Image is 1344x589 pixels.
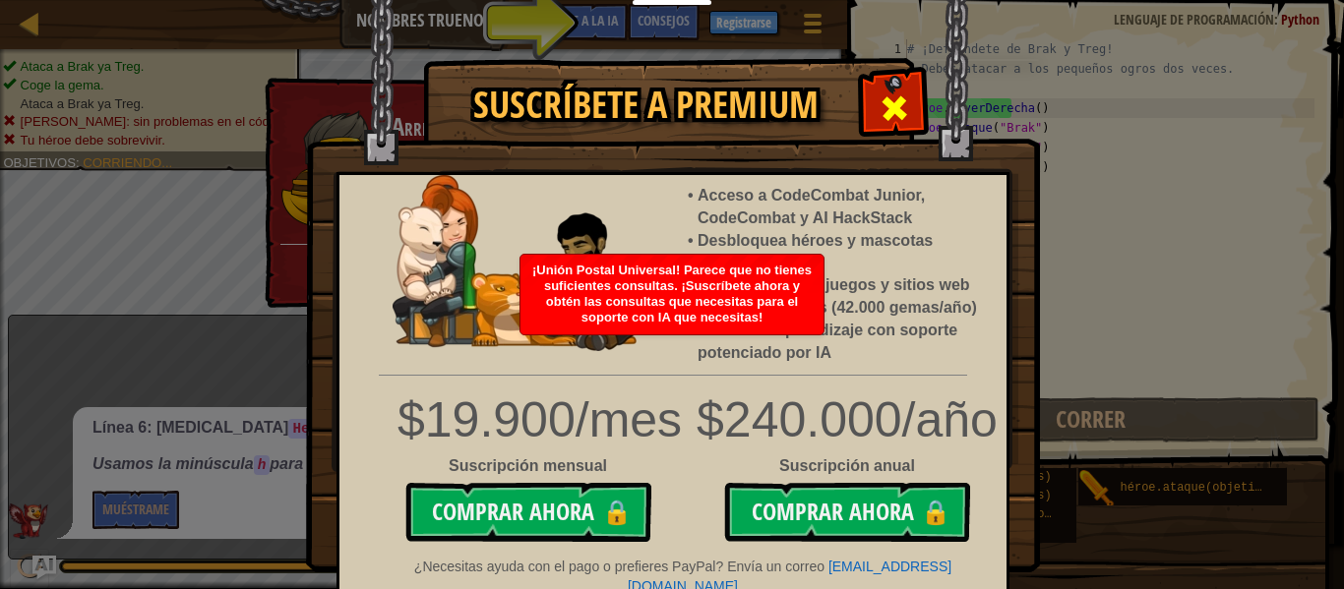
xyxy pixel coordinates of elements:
button: Comprar ahora🔒 [724,483,970,542]
font: Desbloquea héroes y mascotas exclusivas. [698,232,933,271]
font: $240.000/año [697,392,998,447]
font: ¡Unión Postal Universal! Parece que no tienes suficientes consultas. ¡Suscríbete ahora y obtén la... [532,263,812,324]
font: Gana gemas/mes (42.000 gemas/año) [698,299,977,316]
img: anya-and-nando-pet.webp [393,175,644,351]
font: ¿Necesitas ayuda con el pago o prefieres PayPal? Envía un correo [414,559,825,574]
font: Suscríbete a Premium [473,79,819,130]
font: Acelera el aprendizaje con soporte potenciado por IA [698,322,957,361]
font: Suscripción mensual [449,457,607,474]
button: Comprar ahora🔒 [405,483,651,542]
font: Acceso a CodeCombat Junior, CodeCombat y AI HackStack [698,187,925,226]
font: $19.900/mes [397,392,682,447]
font: Aprende a hacer juegos y sitios web [698,276,970,293]
font: Suscripción anual [779,457,915,474]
